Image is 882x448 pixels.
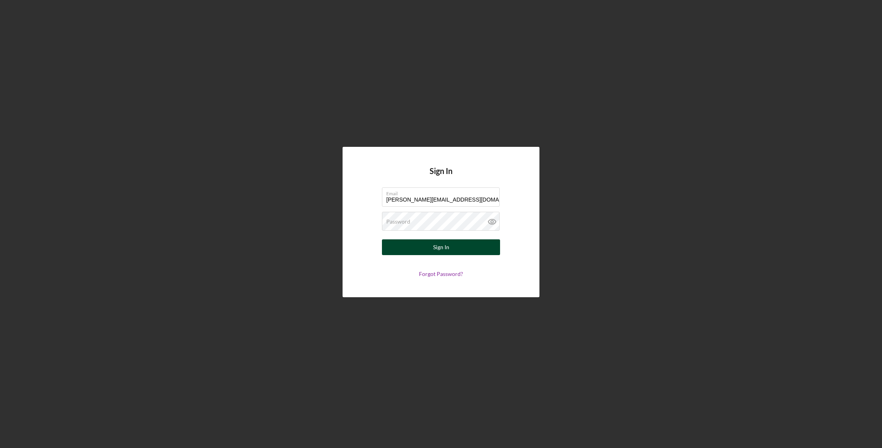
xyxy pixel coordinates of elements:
h4: Sign In [430,167,452,187]
div: Sign In [433,239,449,255]
a: Forgot Password? [419,270,463,277]
label: Password [386,218,410,225]
button: Sign In [382,239,500,255]
label: Email [386,188,500,196]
